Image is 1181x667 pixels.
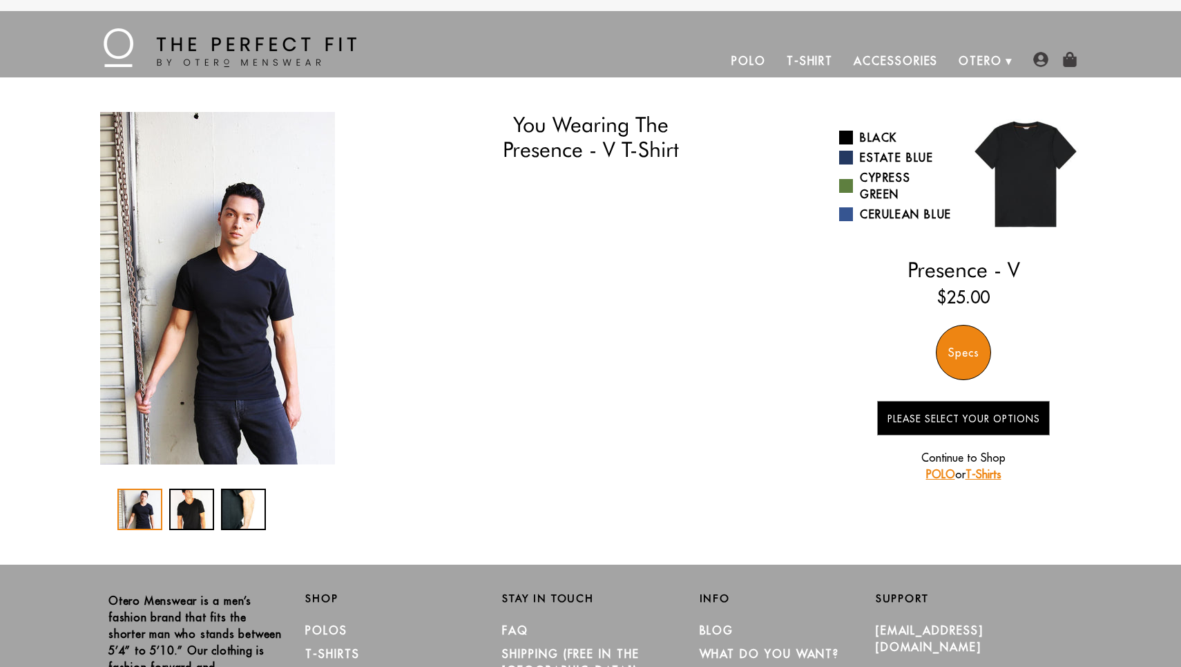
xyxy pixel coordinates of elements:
[963,112,1088,236] img: 01.jpg
[305,623,347,637] a: Polos
[937,285,990,310] ins: $25.00
[776,44,843,77] a: T-Shirt
[843,44,948,77] a: Accessories
[502,592,678,605] h2: Stay in Touch
[502,623,528,637] a: FAQ
[721,44,776,77] a: Polo
[839,129,953,146] a: Black
[948,44,1012,77] a: Otero
[426,112,754,162] h1: You Wearing The Presence - V T-Shirt
[887,413,1040,425] span: Please Select Your Options
[877,449,1050,482] p: Continue to Shop or
[839,206,953,223] a: Cerulean Blue
[876,623,983,654] a: [EMAIL_ADDRESS][DOMAIN_NAME]
[936,325,991,380] div: Specs
[1033,52,1048,67] img: user-account-icon.png
[104,28,356,67] img: The Perfect Fit - by Otero Menswear - Logo
[839,257,1088,282] h2: Presence - V
[926,467,955,481] a: POLO
[700,647,840,661] a: What Do You Want?
[1062,52,1077,67] img: shopping-bag-icon.png
[221,489,266,530] div: 3 / 3
[169,489,214,530] div: 2 / 3
[876,592,1073,605] h2: Support
[839,149,953,166] a: Estate Blue
[839,169,953,203] a: Cypress Green
[700,623,734,637] a: Blog
[305,592,481,605] h2: Shop
[117,489,162,530] div: 1 / 3
[700,592,876,605] h2: Info
[100,112,335,464] img: IMG_2089_copy_1024x1024_2x_942a6603-54c1-4003-9c8f-5ff6a8ea1aac_340x.jpg
[966,467,1001,481] a: T-Shirts
[877,401,1050,435] button: Please Select Your Options
[93,112,342,464] div: 1 / 3
[305,647,359,661] a: T-Shirts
